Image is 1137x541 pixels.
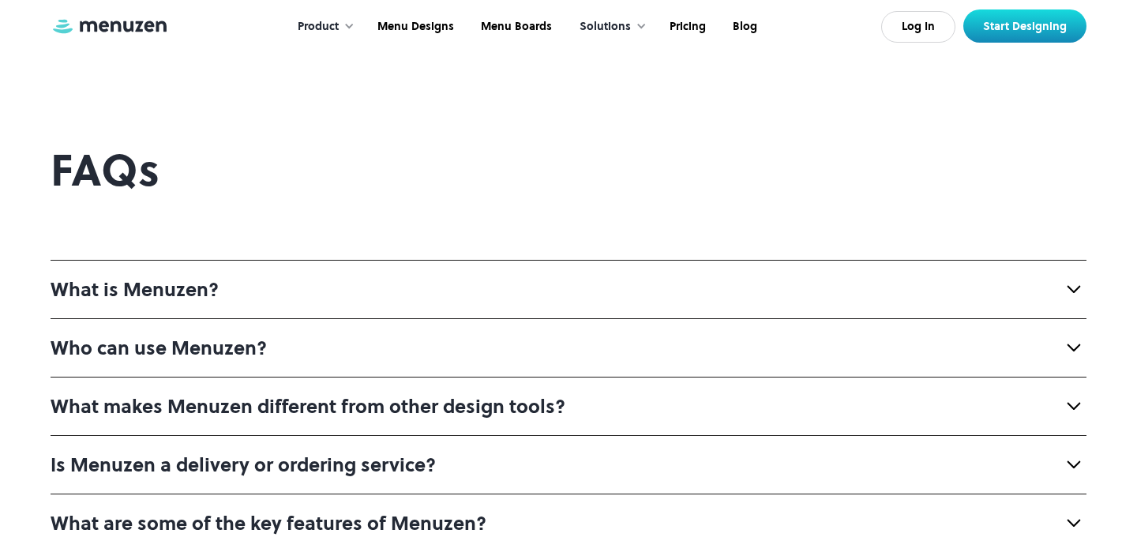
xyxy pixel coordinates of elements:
div: Product [282,2,362,51]
div: Product [298,18,339,36]
div: Solutions [580,18,631,36]
h2: FAQs [51,144,657,197]
a: Menu Designs [362,2,466,51]
a: Log In [881,11,955,43]
a: Blog [718,2,769,51]
strong: What are some of the key features of Menuzen? [51,510,486,536]
a: Menu Boards [466,2,564,51]
strong: Who can use Menuzen? [51,335,267,361]
a: Pricing [655,2,718,51]
div: Solutions [564,2,655,51]
div: What is Menuzen? [51,276,219,302]
a: Start Designing [963,9,1086,43]
strong: Is Menuzen a delivery or ordering service? [51,452,436,478]
strong: What makes Menuzen different from other design tools? [51,393,565,419]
